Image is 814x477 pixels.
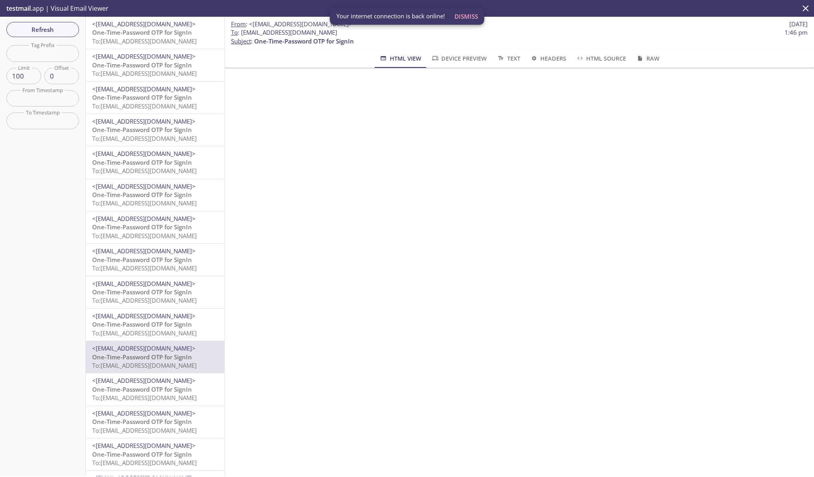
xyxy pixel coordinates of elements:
span: <[EMAIL_ADDRESS][DOMAIN_NAME]> [92,376,196,384]
span: To: [EMAIL_ADDRESS][DOMAIN_NAME] [92,361,197,369]
p: : [231,28,808,45]
span: One-Time-Password OTP for SignIn [92,158,192,166]
span: 1:46 pm [784,28,808,37]
span: To: [EMAIL_ADDRESS][DOMAIN_NAME] [92,167,197,175]
div: <[EMAIL_ADDRESS][DOMAIN_NAME]>One-Time-Password OTP for SignInTo:[EMAIL_ADDRESS][DOMAIN_NAME] [86,341,224,373]
span: To: [EMAIL_ADDRESS][DOMAIN_NAME] [92,394,197,402]
span: To: [EMAIL_ADDRESS][DOMAIN_NAME] [92,102,197,110]
span: One-Time-Password OTP for SignIn [92,93,192,101]
span: Refresh [13,24,73,35]
span: One-Time-Password OTP for SignIn [254,37,354,45]
span: <[EMAIL_ADDRESS][DOMAIN_NAME]> [92,247,196,255]
span: <[EMAIL_ADDRESS][DOMAIN_NAME]> [249,20,352,28]
span: : [EMAIL_ADDRESS][DOMAIN_NAME] [231,28,337,37]
div: <[EMAIL_ADDRESS][DOMAIN_NAME]>One-Time-Password OTP for SignInTo:[EMAIL_ADDRESS][DOMAIN_NAME] [86,373,224,405]
span: Text [496,53,520,63]
div: <[EMAIL_ADDRESS][DOMAIN_NAME]>One-Time-Password OTP for SignInTo:[EMAIL_ADDRESS][DOMAIN_NAME] [86,309,224,341]
div: <[EMAIL_ADDRESS][DOMAIN_NAME]>One-Time-Password OTP for SignInTo:[EMAIL_ADDRESS][DOMAIN_NAME] [86,438,224,470]
span: One-Time-Password OTP for SignIn [92,191,192,199]
span: <[EMAIL_ADDRESS][DOMAIN_NAME]> [92,344,196,352]
span: One-Time-Password OTP for SignIn [92,61,192,69]
span: One-Time-Password OTP for SignIn [92,320,192,328]
div: <[EMAIL_ADDRESS][DOMAIN_NAME]>One-Time-Password OTP for SignInTo:[EMAIL_ADDRESS][DOMAIN_NAME] [86,406,224,438]
span: <[EMAIL_ADDRESS][DOMAIN_NAME]> [92,52,196,60]
div: <[EMAIL_ADDRESS][DOMAIN_NAME]>One-Time-Password OTP for SignInTo:[EMAIL_ADDRESS][DOMAIN_NAME] [86,146,224,178]
span: To: [EMAIL_ADDRESS][DOMAIN_NAME] [92,37,197,45]
div: <[EMAIL_ADDRESS][DOMAIN_NAME]>One-Time-Password OTP for SignInTo:[EMAIL_ADDRESS][DOMAIN_NAME] [86,211,224,243]
span: <[EMAIL_ADDRESS][DOMAIN_NAME]> [92,117,196,125]
span: testmail [6,4,31,13]
span: One-Time-Password OTP for SignIn [92,223,192,231]
span: To: [EMAIL_ADDRESS][DOMAIN_NAME] [92,232,197,240]
span: To: [EMAIL_ADDRESS][DOMAIN_NAME] [92,69,197,77]
span: <[EMAIL_ADDRESS][DOMAIN_NAME]> [92,215,196,223]
div: <[EMAIL_ADDRESS][DOMAIN_NAME]>One-Time-Password OTP for SignInTo:[EMAIL_ADDRESS][DOMAIN_NAME] [86,114,224,146]
span: To [231,28,238,36]
div: <[EMAIL_ADDRESS][DOMAIN_NAME]>One-Time-Password OTP for SignInTo:[EMAIL_ADDRESS][DOMAIN_NAME] [86,49,224,81]
span: One-Time-Password OTP for SignIn [92,450,192,458]
span: To: [EMAIL_ADDRESS][DOMAIN_NAME] [92,459,197,467]
span: <[EMAIL_ADDRESS][DOMAIN_NAME]> [92,280,196,288]
span: To: [EMAIL_ADDRESS][DOMAIN_NAME] [92,264,197,272]
span: Your internet connection is back online! [336,12,445,20]
span: Device Preview [431,53,487,63]
span: To: [EMAIL_ADDRESS][DOMAIN_NAME] [92,134,197,142]
span: <[EMAIL_ADDRESS][DOMAIN_NAME]> [92,182,196,190]
span: : [231,20,352,28]
span: One-Time-Password OTP for SignIn [92,288,192,296]
span: Subject [231,37,251,45]
span: HTML View [379,53,421,63]
span: To: [EMAIL_ADDRESS][DOMAIN_NAME] [92,199,197,207]
span: Dismiss [454,11,478,22]
span: To: [EMAIL_ADDRESS][DOMAIN_NAME] [92,426,197,434]
button: Refresh [6,22,79,37]
div: <[EMAIL_ADDRESS][DOMAIN_NAME]>One-Time-Password OTP for SignInTo:[EMAIL_ADDRESS][DOMAIN_NAME] [86,82,224,114]
div: <[EMAIL_ADDRESS][DOMAIN_NAME]>One-Time-Password OTP for SignInTo:[EMAIL_ADDRESS][DOMAIN_NAME] [86,17,224,49]
span: One-Time-Password OTP for SignIn [92,385,192,393]
span: <[EMAIL_ADDRESS][DOMAIN_NAME]> [92,442,196,449]
span: To: [EMAIL_ADDRESS][DOMAIN_NAME] [92,329,197,337]
span: One-Time-Password OTP for SignIn [92,126,192,134]
span: <[EMAIL_ADDRESS][DOMAIN_NAME]> [92,150,196,158]
span: To: [EMAIL_ADDRESS][DOMAIN_NAME] [92,296,197,304]
span: One-Time-Password OTP for SignIn [92,418,192,426]
span: [DATE] [789,20,808,28]
span: One-Time-Password OTP for SignIn [92,256,192,264]
span: From [231,20,246,28]
span: <[EMAIL_ADDRESS][DOMAIN_NAME]> [92,409,196,417]
span: One-Time-Password OTP for SignIn [92,353,192,361]
span: Raw [636,53,659,63]
span: HTML Source [576,53,626,63]
span: <[EMAIL_ADDRESS][DOMAIN_NAME]> [92,85,196,93]
span: Headers [530,53,566,63]
span: <[EMAIL_ADDRESS][DOMAIN_NAME]> [92,312,196,320]
div: <[EMAIL_ADDRESS][DOMAIN_NAME]>One-Time-Password OTP for SignInTo:[EMAIL_ADDRESS][DOMAIN_NAME] [86,179,224,211]
span: <[EMAIL_ADDRESS][DOMAIN_NAME]> [92,20,196,28]
span: One-Time-Password OTP for SignIn [92,28,192,36]
div: <[EMAIL_ADDRESS][DOMAIN_NAME]>One-Time-Password OTP for SignInTo:[EMAIL_ADDRESS][DOMAIN_NAME] [86,244,224,276]
div: <[EMAIL_ADDRESS][DOMAIN_NAME]>One-Time-Password OTP for SignInTo:[EMAIL_ADDRESS][DOMAIN_NAME] [86,276,224,308]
